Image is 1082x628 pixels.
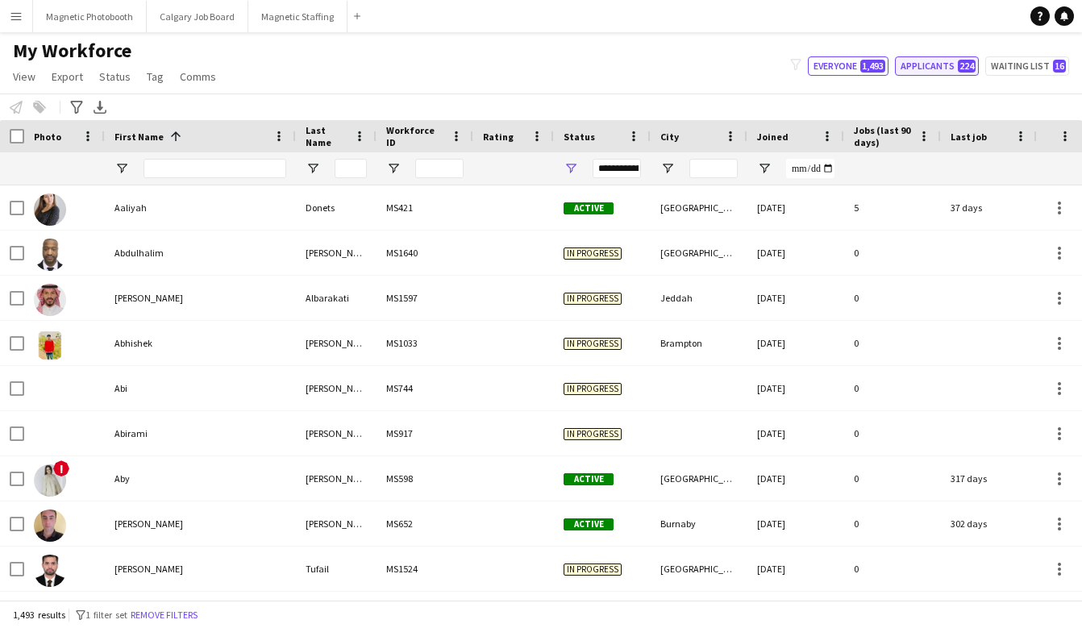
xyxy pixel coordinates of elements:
div: [PERSON_NAME] [296,321,377,365]
div: Abirami [105,411,296,455]
span: In progress [564,293,622,305]
div: [PERSON_NAME] [105,501,296,546]
img: Abhishek Kumar [34,329,66,361]
div: MS744 [377,366,473,410]
div: [PERSON_NAME] [296,411,377,455]
button: Magnetic Staffing [248,1,347,32]
div: [PERSON_NAME] [105,276,296,320]
div: MS917 [377,411,473,455]
div: Burnaby [651,501,747,546]
div: [DATE] [747,547,844,591]
app-action-btn: Export XLSX [90,98,110,117]
div: [PERSON_NAME] [296,501,377,546]
div: Abhishek [105,321,296,365]
div: MS1640 [377,231,473,275]
div: [DATE] [747,366,844,410]
button: Open Filter Menu [757,161,772,176]
button: Open Filter Menu [114,161,129,176]
div: [DATE] [747,321,844,365]
button: Remove filters [127,606,201,624]
button: Calgary Job Board [147,1,248,32]
span: In progress [564,338,622,350]
img: Adnan Tufail [34,555,66,587]
div: Abdulhalim [105,231,296,275]
span: View [13,69,35,84]
div: [GEOGRAPHIC_DATA] [651,547,747,591]
input: City Filter Input [689,159,738,178]
span: Photo [34,131,61,143]
span: Workforce ID [386,124,444,148]
div: [GEOGRAPHIC_DATA] [651,185,747,230]
a: View [6,66,42,87]
input: Last Name Filter Input [335,159,367,178]
span: Status [99,69,131,84]
input: Joined Filter Input [786,159,834,178]
span: Jobs (last 90 days) [854,124,912,148]
div: Tufail [296,547,377,591]
span: ! [53,460,69,476]
span: Last job [951,131,987,143]
span: Last Name [306,124,347,148]
div: Aby [105,456,296,501]
div: 0 [844,501,941,546]
span: In progress [564,383,622,395]
div: [PERSON_NAME] [296,456,377,501]
button: Everyone1,493 [808,56,888,76]
img: Adam Alberts [34,509,66,542]
img: Abdulmajeed Albarakati [34,284,66,316]
div: [DATE] [747,501,844,546]
a: Export [45,66,89,87]
span: Tag [147,69,164,84]
a: Tag [140,66,170,87]
span: In progress [564,428,622,440]
div: 0 [844,547,941,591]
div: 317 days [941,456,1038,501]
span: My Workforce [13,39,131,63]
div: MS1524 [377,547,473,591]
span: 1 filter set [85,609,127,621]
div: 0 [844,456,941,501]
a: Comms [173,66,223,87]
div: 302 days [941,501,1038,546]
div: [DATE] [747,411,844,455]
span: Comms [180,69,216,84]
img: Abdulhalim Ahmed [34,239,66,271]
span: Export [52,69,83,84]
span: City [660,131,679,143]
div: Donets [296,185,377,230]
span: 16 [1053,60,1066,73]
span: Active [564,202,614,214]
span: Status [564,131,595,143]
div: [GEOGRAPHIC_DATA] [651,231,747,275]
div: 5 [844,185,941,230]
div: 0 [844,366,941,410]
div: [GEOGRAPHIC_DATA] [651,456,747,501]
div: MS1033 [377,321,473,365]
div: 0 [844,321,941,365]
div: MS652 [377,501,473,546]
div: Jeddah [651,276,747,320]
div: [PERSON_NAME] [296,366,377,410]
span: Active [564,473,614,485]
a: Status [93,66,137,87]
button: Magnetic Photobooth [33,1,147,32]
div: 37 days [941,185,1038,230]
div: Albarakati [296,276,377,320]
div: Aaliyah [105,185,296,230]
div: MS1597 [377,276,473,320]
button: Open Filter Menu [660,161,675,176]
img: Aaliyah Donets [34,193,66,226]
input: Workforce ID Filter Input [415,159,464,178]
img: Aby Stanger [34,464,66,497]
span: Joined [757,131,789,143]
div: 0 [844,231,941,275]
span: First Name [114,131,164,143]
div: Brampton [651,321,747,365]
span: Active [564,518,614,530]
div: MS421 [377,185,473,230]
div: 0 [844,411,941,455]
div: MS598 [377,456,473,501]
div: Abi [105,366,296,410]
div: [PERSON_NAME] [296,231,377,275]
span: In progress [564,564,622,576]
